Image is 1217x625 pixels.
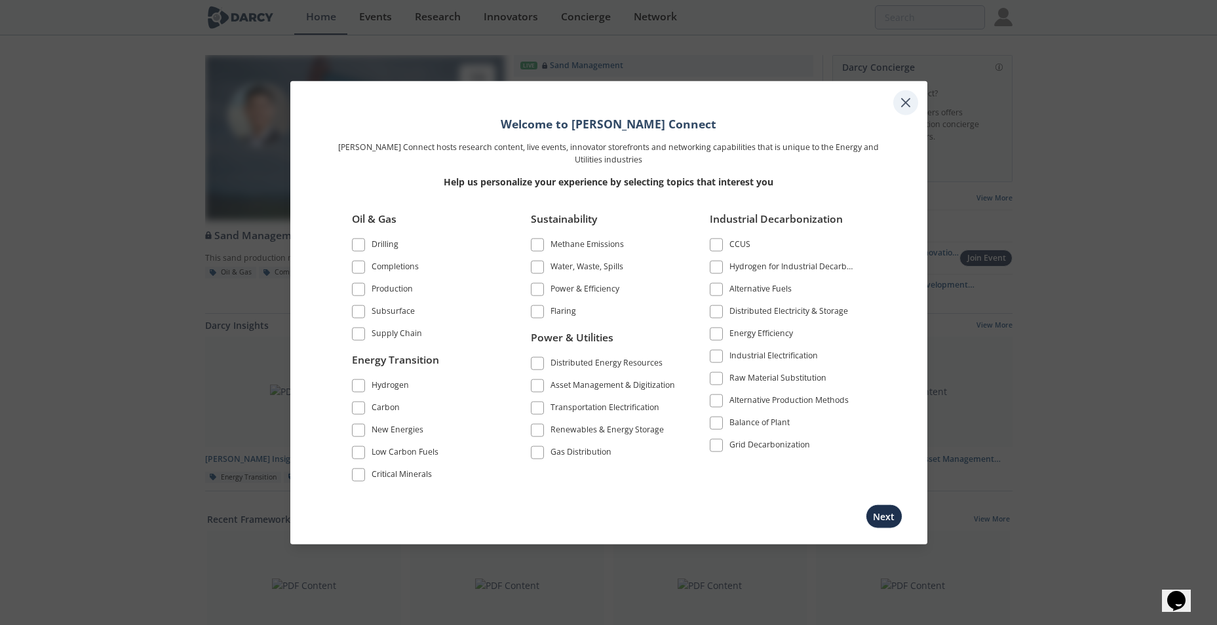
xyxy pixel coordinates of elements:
[710,212,857,237] div: Industrial Decarbonization
[729,328,793,343] div: Energy Efficiency
[551,401,659,417] div: Transportation Electrification
[372,401,400,417] div: Carbon
[551,423,664,439] div: Renewables & Energy Storage
[372,423,423,439] div: New Energies
[551,283,619,299] div: Power & Efficiency
[729,417,790,432] div: Balance of Plant
[729,305,848,321] div: Distributed Electricity & Storage
[352,352,499,377] div: Energy Transition
[551,238,624,254] div: Methane Emissions
[372,468,432,483] div: Critical Minerals
[372,261,419,276] div: Completions
[551,261,623,276] div: Water, Waste, Spills
[372,283,413,299] div: Production
[551,445,611,461] div: Gas Distribution
[551,305,576,321] div: Flaring
[729,350,818,366] div: Industrial Electrification
[729,439,810,455] div: Grid Decarbonization
[729,283,792,299] div: Alternative Fuels
[372,379,409,394] div: Hydrogen
[372,328,422,343] div: Supply Chain
[531,330,678,354] div: Power & Utilities
[334,115,884,132] h1: Welcome to [PERSON_NAME] Connect
[866,504,902,528] button: Next
[334,142,884,166] p: [PERSON_NAME] Connect hosts research content, live events, innovator storefronts and networking c...
[372,305,415,321] div: Subsurface
[372,445,438,461] div: Low Carbon Fuels
[352,212,499,237] div: Oil & Gas
[729,394,849,410] div: Alternative Production Methods
[551,379,675,394] div: Asset Management & Digitization
[729,372,826,388] div: Raw Material Substitution
[334,175,884,189] p: Help us personalize your experience by selecting topics that interest you
[372,238,398,254] div: Drilling
[729,261,857,276] div: Hydrogen for Industrial Decarbonization
[729,238,750,254] div: CCUS
[531,212,678,237] div: Sustainability
[1162,573,1204,612] iframe: chat widget
[551,356,663,372] div: Distributed Energy Resources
